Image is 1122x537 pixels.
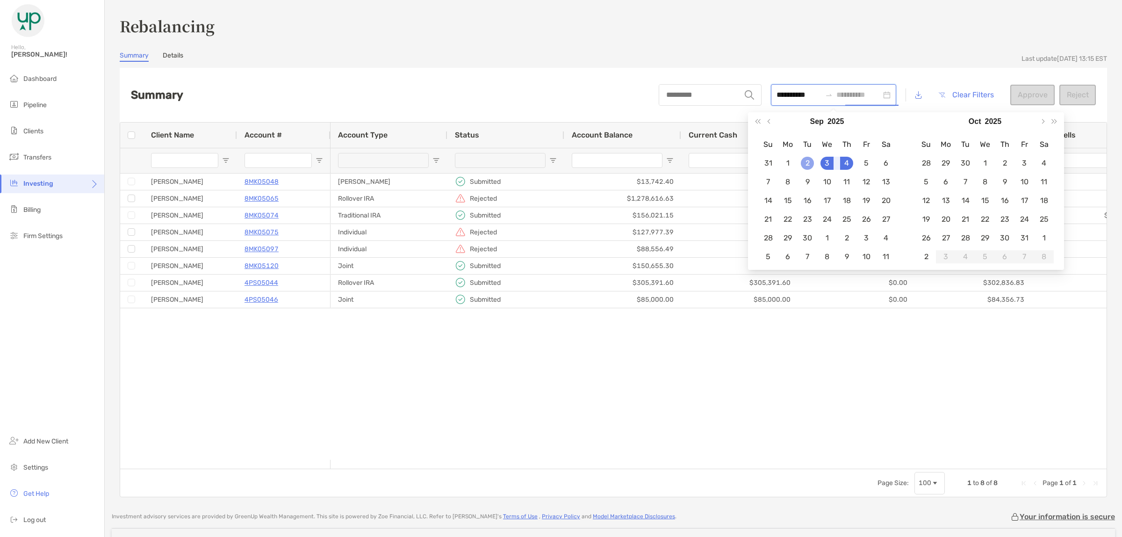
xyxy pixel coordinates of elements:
div: 18 [1037,194,1050,207]
td: 2025-10-02 [995,154,1014,173]
div: 4 [879,232,892,245]
td: 2025-08-31 [758,154,778,173]
span: Account # [245,131,282,139]
span: Status [455,131,479,139]
div: 2 [801,157,814,170]
p: Submitted [470,210,501,221]
td: 2025-09-23 [798,210,817,229]
a: Details [163,51,183,62]
div: 1 [820,232,834,245]
img: pipeline icon [8,99,20,110]
img: logout icon [8,514,20,525]
td: 2025-10-14 [956,191,975,210]
td: 2025-10-05 [758,247,778,266]
td: 2025-10-06 [936,173,956,191]
div: 11 [1037,175,1050,189]
td: 2025-09-19 [856,191,876,210]
td: 2025-10-03 [1014,154,1034,173]
td: 2025-10-06 [778,247,798,266]
div: [PERSON_NAME] [144,224,237,240]
img: icon status [455,193,466,204]
div: $305,391.60 [564,275,681,291]
div: 7 [762,175,775,189]
p: 8MK05075 [245,226,279,238]
td: 2025-09-25 [837,210,856,229]
div: 8 [978,175,992,189]
button: Choose a month [969,112,981,131]
div: 22 [781,213,794,226]
div: $150,655.30 [564,258,681,274]
div: 21 [762,213,775,226]
td: 2025-09-05 [856,154,876,173]
td: 2025-10-11 [1034,173,1054,191]
span: Pipeline [23,101,47,109]
div: 14 [762,194,775,207]
div: 15 [978,194,992,207]
img: billing icon [8,203,20,215]
img: dashboard icon [8,73,20,84]
td: 2025-10-16 [995,191,1014,210]
div: 11 [840,175,853,189]
img: icon status [455,243,466,254]
img: icon status [455,226,466,238]
button: Last year (Control + left) [752,112,764,131]
p: Rejected [470,226,497,238]
a: 8MK05048 [245,176,279,188]
div: Individual [331,241,447,257]
td: 2025-09-14 [758,191,778,210]
span: Investing [23,180,53,188]
th: Sa [1034,135,1054,154]
div: 16 [998,194,1011,207]
td: 2025-10-03 [856,229,876,247]
h2: Summary [131,88,183,102]
td: 2025-10-24 [1014,210,1034,229]
div: 7 [959,175,972,189]
div: 15 [781,194,794,207]
a: Privacy Policy [542,513,580,520]
td: 2025-10-08 [817,247,837,266]
div: $404.16 [681,174,798,190]
div: 19 [860,194,873,207]
td: 2025-09-15 [778,191,798,210]
div: 1 [781,157,794,170]
td: 2025-09-27 [876,210,896,229]
div: 25 [840,213,853,226]
img: icon status [455,294,466,305]
div: $84,356.73 [915,291,1032,308]
div: 29 [978,232,992,245]
input: Account # Filter Input [245,153,312,168]
div: $18,665.46 [681,190,798,207]
td: 2025-09-02 [798,154,817,173]
button: Open Filter Menu [666,157,674,164]
td: 2025-10-10 [1014,173,1034,191]
a: Summary [120,51,149,62]
div: 25 [1037,213,1050,226]
div: 20 [939,213,952,226]
p: 8MK05074 [245,210,279,221]
td: 2025-10-07 [798,247,817,266]
div: [PERSON_NAME] [144,174,237,190]
td: 2025-10-10 [856,247,876,266]
td: 2025-09-29 [936,154,956,173]
td: 2025-09-26 [856,210,876,229]
span: [PERSON_NAME]! [11,51,99,58]
div: 24 [820,213,834,226]
input: Account Balance Filter Input [572,153,662,168]
td: 2025-09-06 [876,154,896,173]
div: $13,742.40 [564,174,681,190]
td: 2025-09-08 [778,173,798,191]
td: 2025-10-26 [916,229,936,247]
div: 17 [1018,194,1031,207]
td: 2025-10-21 [956,210,975,229]
div: 28 [959,232,972,245]
div: $0.00 [798,275,915,291]
td: 2025-09-29 [778,229,798,247]
a: 4PS05046 [245,294,278,305]
td: 2025-09-30 [956,154,975,173]
td: 2025-10-04 [1034,154,1054,173]
p: 4PS05044 [245,277,278,289]
span: to [825,91,833,99]
td: 2025-10-04 [876,229,896,247]
td: 2025-11-05 [975,247,995,266]
td: 2025-10-29 [975,229,995,247]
